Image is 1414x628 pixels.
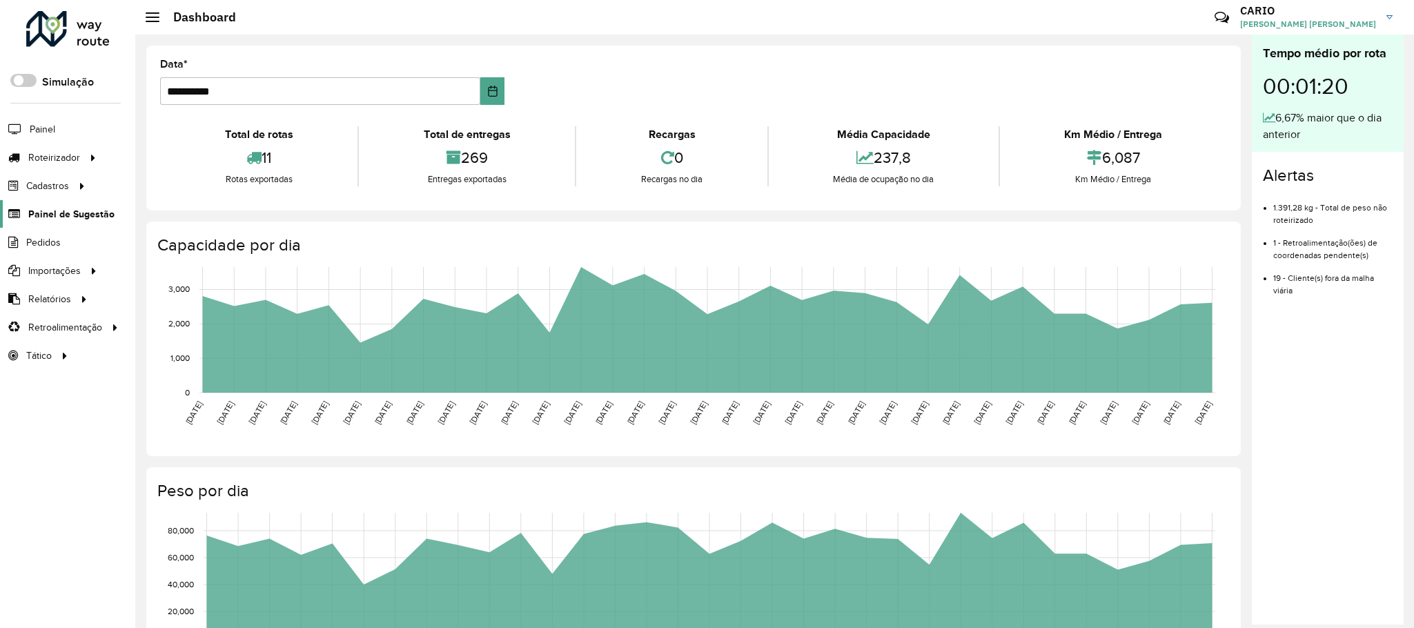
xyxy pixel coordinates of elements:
[480,77,504,105] button: Choose Date
[1263,166,1393,186] h4: Alertas
[1263,110,1393,143] div: 6,67% maior que o dia anterior
[1273,191,1393,226] li: 1.391,28 kg - Total de peso não roteirizado
[157,481,1227,501] h4: Peso por dia
[26,349,52,363] span: Tático
[1207,3,1237,32] a: Contato Rápido
[168,285,190,294] text: 3,000
[688,400,708,426] text: [DATE]
[1003,126,1224,143] div: Km Médio / Entrega
[159,10,236,25] h2: Dashboard
[580,173,763,186] div: Recargas no dia
[846,400,866,426] text: [DATE]
[26,179,69,193] span: Cadastros
[28,292,71,306] span: Relatórios
[878,400,898,426] text: [DATE]
[909,400,929,426] text: [DATE]
[246,400,266,426] text: [DATE]
[752,400,772,426] text: [DATE]
[28,320,102,335] span: Retroalimentação
[185,388,190,397] text: 0
[1003,143,1224,173] div: 6,087
[1035,400,1055,426] text: [DATE]
[1240,18,1376,30] span: [PERSON_NAME] [PERSON_NAME]
[436,400,456,426] text: [DATE]
[157,235,1227,255] h4: Capacidade por dia
[1004,400,1024,426] text: [DATE]
[28,264,81,278] span: Importações
[1003,173,1224,186] div: Km Médio / Entrega
[580,143,763,173] div: 0
[1099,400,1119,426] text: [DATE]
[562,400,582,426] text: [DATE]
[580,126,763,143] div: Recargas
[1130,400,1150,426] text: [DATE]
[1193,400,1213,426] text: [DATE]
[814,400,834,426] text: [DATE]
[215,400,235,426] text: [DATE]
[783,400,803,426] text: [DATE]
[531,400,551,426] text: [DATE]
[164,126,354,143] div: Total de rotas
[941,400,961,426] text: [DATE]
[1263,44,1393,63] div: Tempo médio por rota
[1263,63,1393,110] div: 00:01:20
[720,400,740,426] text: [DATE]
[26,235,61,250] span: Pedidos
[772,126,995,143] div: Média Capacidade
[362,143,571,173] div: 269
[28,150,80,165] span: Roteirizador
[168,580,194,589] text: 40,000
[972,400,992,426] text: [DATE]
[30,122,55,137] span: Painel
[1240,4,1376,17] h3: CARIO
[625,400,645,426] text: [DATE]
[342,400,362,426] text: [DATE]
[170,353,190,362] text: 1,000
[772,173,995,186] div: Média de ocupação no dia
[42,74,94,90] label: Simulação
[373,400,393,426] text: [DATE]
[168,553,194,562] text: 60,000
[772,143,995,173] div: 237,8
[164,173,354,186] div: Rotas exportadas
[1161,400,1181,426] text: [DATE]
[278,400,298,426] text: [DATE]
[160,56,188,72] label: Data
[362,173,571,186] div: Entregas exportadas
[310,400,330,426] text: [DATE]
[184,400,204,426] text: [DATE]
[1273,226,1393,262] li: 1 - Retroalimentação(ões) de coordenadas pendente(s)
[362,126,571,143] div: Total de entregas
[168,526,194,535] text: 80,000
[28,207,115,222] span: Painel de Sugestão
[1273,262,1393,297] li: 19 - Cliente(s) fora da malha viária
[168,319,190,328] text: 2,000
[164,143,354,173] div: 11
[593,400,613,426] text: [DATE]
[404,400,424,426] text: [DATE]
[467,400,487,426] text: [DATE]
[499,400,519,426] text: [DATE]
[657,400,677,426] text: [DATE]
[168,607,194,616] text: 20,000
[1067,400,1087,426] text: [DATE]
